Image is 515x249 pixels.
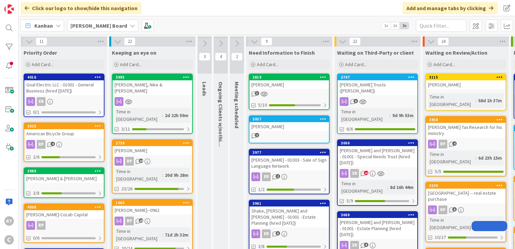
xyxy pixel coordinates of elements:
div: 3057[PERSON_NAME] [249,116,329,131]
div: Time in [GEOGRAPHIC_DATA] [428,93,476,108]
span: 4 [215,53,226,61]
div: 3060 [341,141,417,145]
div: 20d 9h 28m [163,171,190,179]
div: Time in [GEOGRAPHIC_DATA] [340,108,390,123]
div: ER [338,169,417,178]
div: Time in [GEOGRAPHIC_DATA] [115,108,162,123]
div: 2626 [24,123,104,129]
div: C [4,235,14,245]
img: Visit kanbanzone.com [4,4,14,14]
div: RP [24,221,104,230]
div: 3060[PERSON_NAME] and [PERSON_NAME] - 01001 - Special Needs Trust (hired [DATE]) [338,140,417,167]
div: 2819[PERSON_NAME] [249,74,329,89]
div: 3057 [249,116,329,122]
div: 6d 23h 15m [477,154,504,162]
div: 3961Shake, [PERSON_NAME] and [PERSON_NAME] - 01001 - Estate Planning (hired [DATE]) [249,200,329,227]
div: 3115 [429,75,506,80]
div: Time in [GEOGRAPHIC_DATA] [428,150,476,165]
div: [PERSON_NAME] [113,146,192,155]
div: 3995 [113,74,192,80]
div: RP [125,217,134,225]
div: 4016 [27,75,104,80]
span: 26 [139,218,143,223]
span: 1 [255,133,259,137]
div: [PERSON_NAME], Nike & [PERSON_NAME] [113,80,192,95]
div: Shake, [PERSON_NAME] and [PERSON_NAME] - 01001 - Estate Planning (hired [DATE]) [249,206,329,227]
span: 0/1 [33,109,39,116]
span: 19 [139,159,143,163]
span: : [387,184,388,191]
a: 2739[PERSON_NAME]RPTime in [GEOGRAPHIC_DATA]:20d 9h 28m23/26 [112,139,193,194]
div: 3958 [426,117,506,123]
div: 3060 [338,140,417,146]
div: 4016Goal Electric LLC - 01001 - General Business (hired [DATE]) [24,74,104,95]
div: 3961 [249,200,329,206]
span: 2/6 [33,154,39,161]
div: Add and manage tabs by clicking [402,2,497,14]
span: Add Card... [32,61,53,67]
div: 71d 2h 32m [163,231,190,239]
span: 0/6 [33,234,39,242]
span: 2x [391,22,400,29]
span: Waiting on Third-Party or client [337,49,414,56]
div: ER [24,97,104,106]
div: 3069[PERSON_NAME] and [PERSON_NAME] - 01001 - Estate Planning (hired [DATE]) [338,212,417,239]
div: 3100[GEOGRAPHIC_DATA] -- real estate purchase [426,183,506,203]
a: 3988[PERSON_NAME] & [PERSON_NAME]3/8 [24,167,104,198]
div: 3995 [116,75,192,80]
div: [PERSON_NAME] Tax Research for his ministry [426,123,506,138]
span: Priority Order [24,49,57,56]
input: Quick Filter... [416,20,466,32]
span: Leads [201,82,208,96]
span: 3x [400,22,409,29]
a: 3995[PERSON_NAME], Nike & [PERSON_NAME]Time in [GEOGRAPHIC_DATA]:2d 22h 59m3/11 [112,74,193,134]
div: RP [113,157,192,166]
span: Ongoing Clients w/nothing ATM [217,82,224,159]
span: Add Card... [345,61,367,67]
span: 23/26 [121,185,132,192]
div: 3115 [426,74,506,80]
div: 2819 [252,75,329,80]
span: 11 [36,37,47,46]
div: RT [4,216,14,226]
div: 2747[PERSON_NAME] Trusts ([PERSON_NAME]) [338,74,417,95]
span: 5 [276,231,280,236]
div: Goal Electric LLC - 01001 - General Business (hired [DATE]) [24,80,104,95]
span: 3 [199,53,210,61]
div: 2739 [113,140,192,146]
div: 58d 1h 37m [477,97,504,104]
div: 4008 [24,204,104,210]
div: [PERSON_NAME] [249,80,329,89]
div: RP [125,157,134,166]
div: [PERSON_NAME] & [PERSON_NAME] [24,174,104,183]
span: 2 [231,53,243,61]
a: 3977[PERSON_NAME] - 01003 - Sale of Sign Language NetworkER1/2 [249,149,330,194]
div: ER [37,97,46,106]
span: 5/10 [258,102,267,109]
a: 2747[PERSON_NAME] Trusts ([PERSON_NAME])Time in [GEOGRAPHIC_DATA]:9d 9h 53m6/6 [337,74,418,134]
div: RP [37,221,46,230]
span: 5/5 [435,168,441,175]
div: 2747 [338,74,417,80]
div: 2626American Bicycle Group [24,123,104,138]
div: Time in [GEOGRAPHIC_DATA] [115,168,162,183]
span: 10/27 [435,234,446,241]
div: RP [426,140,506,148]
div: 2d 22h 59m [163,112,190,119]
a: 3060[PERSON_NAME] and [PERSON_NAME] - 01001 - Special Needs Trust (hired [DATE])ERTime in [GEOGRA... [337,139,418,206]
div: 3961 [252,201,329,206]
b: [PERSON_NAME] Board [70,22,127,29]
div: 3958[PERSON_NAME] Tax Research for his ministry [426,117,506,138]
div: 3069 [338,212,417,218]
span: 3 [255,91,259,95]
span: 13 [364,171,368,175]
span: 9 [364,243,368,247]
div: 8d 16h 44m [388,184,415,191]
div: ER [350,169,359,178]
div: 3057 [252,117,329,121]
div: RP [426,205,506,214]
a: 3057[PERSON_NAME] [249,115,330,143]
div: 2739[PERSON_NAME] [113,140,192,155]
span: : [476,154,477,162]
span: 6/6 [346,126,353,133]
